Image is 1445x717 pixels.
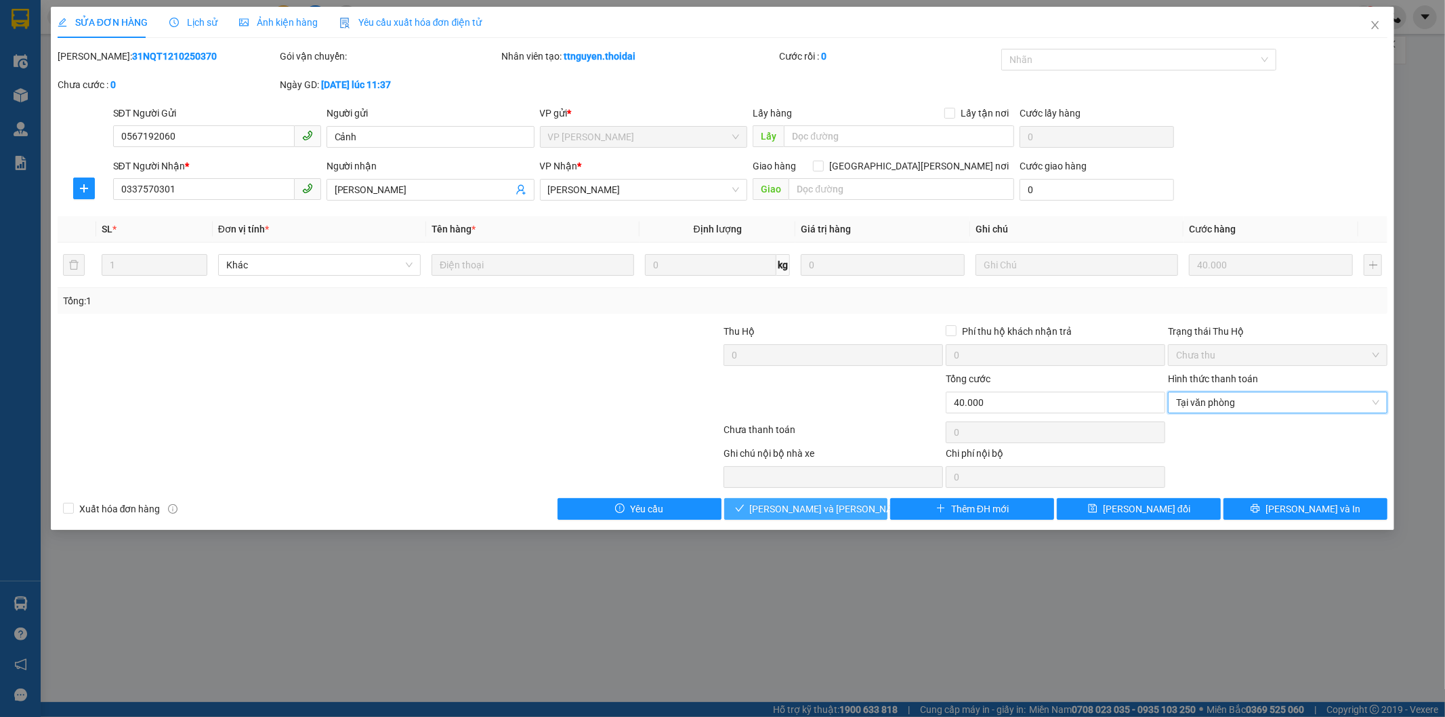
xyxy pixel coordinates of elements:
[321,79,391,90] b: [DATE] lúc 11:37
[58,49,277,64] div: [PERSON_NAME]:
[955,106,1014,121] span: Lấy tận nơi
[1020,179,1174,201] input: Cước giao hàng
[168,504,177,514] span: info-circle
[630,501,663,516] span: Yêu cầu
[753,161,796,171] span: Giao hàng
[784,125,1014,147] input: Dọc đường
[946,446,1165,466] div: Chi phí nội bộ
[694,224,742,234] span: Định lượng
[735,504,745,514] span: check
[63,293,558,308] div: Tổng: 1
[821,51,826,62] b: 0
[327,106,535,121] div: Người gửi
[226,255,413,275] span: Khác
[723,422,945,446] div: Chưa thanh toán
[169,18,179,27] span: clock-circle
[113,159,321,173] div: SĐT Người Nhận
[936,504,946,514] span: plus
[951,501,1009,516] span: Thêm ĐH mới
[280,49,499,64] div: Gói vận chuyển:
[724,498,888,520] button: check[PERSON_NAME] và [PERSON_NAME] hàng
[58,17,148,28] span: SỬA ĐƠN HÀNG
[548,127,740,147] span: VP Nguyễn Quốc Trị
[1168,373,1258,384] label: Hình thức thanh toán
[169,17,217,28] span: Lịch sử
[110,79,116,90] b: 0
[280,77,499,92] div: Ngày GD:
[558,498,721,520] button: exclamation-circleYêu cầu
[113,106,321,121] div: SĐT Người Gửi
[516,184,526,195] span: user-add
[753,108,792,119] span: Lấy hàng
[132,51,217,62] b: 31NQT1210250370
[750,501,933,516] span: [PERSON_NAME] và [PERSON_NAME] hàng
[946,373,990,384] span: Tổng cước
[1370,20,1381,30] span: close
[970,216,1184,243] th: Ghi chú
[239,17,318,28] span: Ảnh kiện hàng
[1020,126,1174,148] input: Cước lấy hàng
[432,254,634,276] input: VD: Bàn, Ghế
[302,183,313,194] span: phone
[502,49,777,64] div: Nhân viên tạo:
[432,224,476,234] span: Tên hàng
[1265,501,1360,516] span: [PERSON_NAME] và In
[1251,504,1260,514] span: printer
[1223,498,1387,520] button: printer[PERSON_NAME] và In
[1176,345,1379,365] span: Chưa thu
[801,224,851,234] span: Giá trị hàng
[58,77,277,92] div: Chưa cước :
[779,49,999,64] div: Cước rồi :
[1020,108,1081,119] label: Cước lấy hàng
[1103,501,1190,516] span: [PERSON_NAME] đổi
[1168,324,1387,339] div: Trạng thái Thu Hộ
[1088,504,1097,514] span: save
[74,501,166,516] span: Xuất hóa đơn hàng
[339,18,350,28] img: icon
[753,125,784,147] span: Lấy
[1189,224,1236,234] span: Cước hàng
[540,161,578,171] span: VP Nhận
[1020,161,1087,171] label: Cước giao hàng
[724,446,943,466] div: Ghi chú nội bộ nhà xe
[1176,392,1379,413] span: Tại văn phòng
[564,51,636,62] b: ttnguyen.thoidai
[824,159,1014,173] span: [GEOGRAPHIC_DATA][PERSON_NAME] nơi
[890,498,1054,520] button: plusThêm ĐH mới
[218,224,269,234] span: Đơn vị tính
[327,159,535,173] div: Người nhận
[1057,498,1221,520] button: save[PERSON_NAME] đổi
[540,106,748,121] div: VP gửi
[58,18,67,27] span: edit
[339,17,482,28] span: Yêu cầu xuất hóa đơn điện tử
[615,504,625,514] span: exclamation-circle
[63,254,85,276] button: delete
[976,254,1178,276] input: Ghi Chú
[102,224,112,234] span: SL
[1364,254,1382,276] button: plus
[239,18,249,27] span: picture
[789,178,1014,200] input: Dọc đường
[753,178,789,200] span: Giao
[73,178,95,199] button: plus
[724,326,755,337] span: Thu Hộ
[548,180,740,200] span: Lý Nhân
[957,324,1077,339] span: Phí thu hộ khách nhận trả
[776,254,790,276] span: kg
[74,183,94,194] span: plus
[1189,254,1353,276] input: 0
[801,254,965,276] input: 0
[302,130,313,141] span: phone
[1356,7,1394,45] button: Close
